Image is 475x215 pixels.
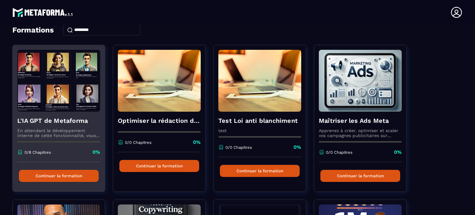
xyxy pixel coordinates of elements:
[92,149,100,156] p: 0%
[17,116,100,125] h4: L'IA GPT de Metaforma
[326,150,353,155] p: 0/0 Chapitres
[119,160,199,172] button: Continuer la formation
[118,116,201,125] h4: Optimiser la rédaction de vos prompts
[193,139,201,146] p: 0%
[319,50,402,112] img: formation-background
[293,144,301,151] p: 0%
[319,128,402,138] p: Apprenez à créer, optimiser et scaler vos campagnes publicitaires sur Facebook et Instagram.
[19,170,99,182] button: Continuer la formation
[12,6,74,19] img: logo
[225,145,252,150] p: 0/0 Chapitres
[12,45,113,200] a: formation-backgroundL'IA GPT de MetaformaEn attendant le développement interne de cette fonctionn...
[17,50,100,112] img: formation-background
[218,116,301,125] h4: Test Loi anti blanchiment
[394,149,402,156] p: 0%
[319,116,402,125] h4: Maîtriser les Ads Meta
[24,150,51,155] p: 0/8 Chapitres
[218,50,301,112] img: formation-background
[113,45,213,200] a: formation-backgroundOptimiser la rédaction de vos prompts0/0 Chapitres0%Continuer la formation
[12,26,54,34] h4: Formations
[320,170,400,182] button: Continuer la formation
[314,45,414,200] a: formation-backgroundMaîtriser les Ads MetaApprenez à créer, optimiser et scaler vos campagnes pub...
[220,165,300,177] button: Continuer la formation
[125,140,152,145] p: 0/0 Chapitres
[118,50,201,112] img: formation-background
[218,128,301,133] p: test
[213,45,314,200] a: formation-backgroundTest Loi anti blanchimenttest0/0 Chapitres0%Continuer la formation
[17,128,100,138] p: En attendant le développement interne de cette fonctionnalité, vous pouvez déjà l’utiliser avec C...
